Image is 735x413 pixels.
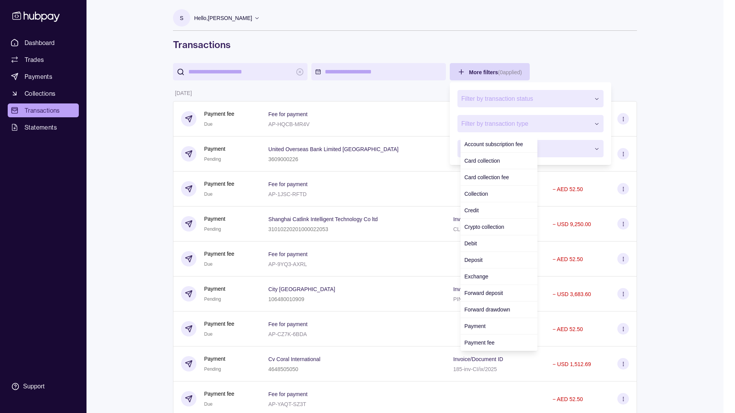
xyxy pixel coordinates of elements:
[464,290,503,296] span: Forward deposit
[464,306,510,313] span: Forward drawdown
[464,207,479,213] span: Credit
[464,191,488,197] span: Collection
[464,323,486,329] span: Payment
[464,340,495,346] span: Payment fee
[464,257,482,263] span: Deposit
[464,240,477,246] span: Debit
[464,174,509,180] span: Card collection fee
[464,224,504,230] span: Crypto collection
[464,273,488,280] span: Exchange
[464,141,523,147] span: Account subscription fee
[464,158,500,164] span: Card collection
